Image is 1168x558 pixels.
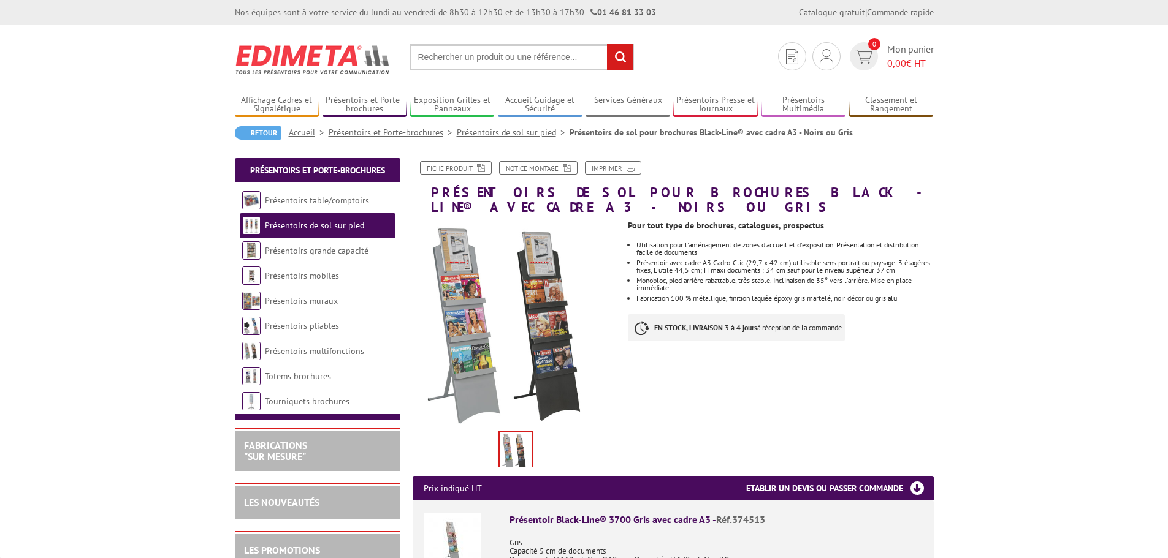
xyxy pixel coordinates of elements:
a: Présentoirs mobiles [265,270,339,281]
a: Présentoirs et Porte-brochures [329,127,457,138]
li: Monobloc, pied arrière rabattable, très stable. Inclinaison de 35° vers l'arrière. Mise en place ... [636,277,933,292]
strong: 01 46 81 33 03 [590,7,656,18]
img: Présentoirs multifonctions [242,342,261,360]
a: Présentoirs multifonctions [265,345,364,356]
img: Tourniquets brochures [242,392,261,410]
span: € HT [887,56,934,70]
img: Présentoirs pliables [242,317,261,335]
img: Présentoirs muraux [242,292,261,310]
a: Classement et Rangement [849,95,934,115]
input: Rechercher un produit ou une référence... [410,44,634,70]
a: Retour [235,126,281,140]
img: Présentoirs mobiles [242,266,261,285]
a: Imprimer [585,161,641,175]
a: FABRICATIONS"Sur Mesure" [244,439,307,462]
div: Nos équipes sont à votre service du lundi au vendredi de 8h30 à 12h30 et de 13h30 à 17h30 [235,6,656,18]
a: Affichage Cadres et Signalétique [235,95,319,115]
a: Tourniquets brochures [265,396,349,407]
img: Présentoirs grande capacité [242,241,261,260]
li: Fabrication 100 % métallique, finition laquée époxy gris martelé, noir décor ou gris alu [636,295,933,302]
img: Totems brochures [242,367,261,385]
h3: Etablir un devis ou passer commande [746,476,934,500]
a: Présentoirs muraux [265,295,338,306]
a: Présentoirs pliables [265,320,339,331]
p: Prix indiqué HT [424,476,482,500]
li: Présentoir avec cadre A3 Cadro-Clic (29,7 x 42 cm) utilisable sens portrait ou paysage. 3 étagère... [636,259,933,274]
img: devis rapide [855,50,872,64]
a: Accueil [289,127,329,138]
a: Présentoirs table/comptoirs [265,195,369,206]
a: Services Généraux [586,95,670,115]
span: Mon panier [887,42,934,70]
a: Présentoirs Multimédia [761,95,846,115]
img: presentoirs_de_sol_374513_3.jpg [413,221,619,427]
a: Présentoirs et Porte-brochures [323,95,407,115]
a: Catalogue gratuit [799,7,865,18]
img: Présentoirs table/comptoirs [242,191,261,209]
a: Présentoirs et Porte-brochures [250,165,385,176]
img: devis rapide [786,49,798,64]
div: | [799,6,934,18]
a: devis rapide 0 Mon panier 0,00€ HT [847,42,934,70]
span: 0,00 [887,57,906,69]
a: Présentoirs grande capacité [265,245,368,256]
li: Utilisation pour l'aménagement de zones d'accueil et d'exposition. Présentation et distribution f... [636,241,933,256]
a: Présentoirs de sol sur pied [457,127,570,138]
img: devis rapide [820,49,833,64]
a: LES NOUVEAUTÉS [244,496,319,508]
strong: Pour tout type de brochures, catalogues, prospectus [628,220,824,231]
p: à réception de la commande [628,314,845,341]
input: rechercher [607,44,633,70]
a: Exposition Grilles et Panneaux [410,95,495,115]
a: Totems brochures [265,371,331,382]
a: Fiche produit [420,161,492,175]
a: Accueil Guidage et Sécurité [498,95,582,115]
li: Présentoirs de sol pour brochures Black-Line® avec cadre A3 - Noirs ou Gris [570,126,853,138]
span: Réf.374513 [716,513,765,526]
img: presentoirs_de_sol_374513_3.jpg [500,432,532,470]
span: 0 [868,38,880,50]
a: Commande rapide [867,7,934,18]
a: LES PROMOTIONS [244,544,320,556]
img: Edimeta [235,37,391,82]
div: Présentoir Black-Line® 3700 Gris avec cadre A3 - [510,513,923,527]
a: Notice Montage [499,161,578,175]
img: Présentoirs de sol sur pied [242,216,261,235]
strong: EN STOCK, LIVRAISON 3 à 4 jours [654,323,757,332]
a: Présentoirs de sol sur pied [265,220,364,231]
a: Présentoirs Presse et Journaux [673,95,758,115]
h1: Présentoirs de sol pour brochures Black-Line® avec cadre A3 - Noirs ou Gris [403,161,943,214]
